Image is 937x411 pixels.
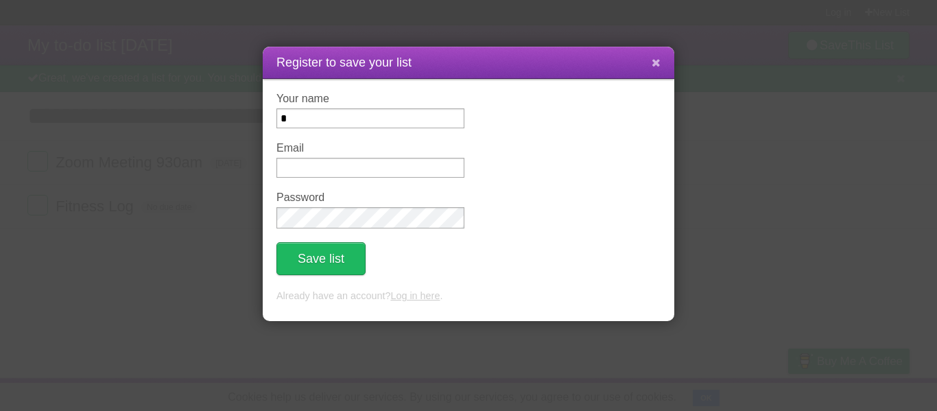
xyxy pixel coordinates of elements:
[276,242,366,275] button: Save list
[276,191,464,204] label: Password
[276,54,661,72] h1: Register to save your list
[390,290,440,301] a: Log in here
[276,93,464,105] label: Your name
[276,289,661,304] p: Already have an account? .
[276,142,464,154] label: Email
